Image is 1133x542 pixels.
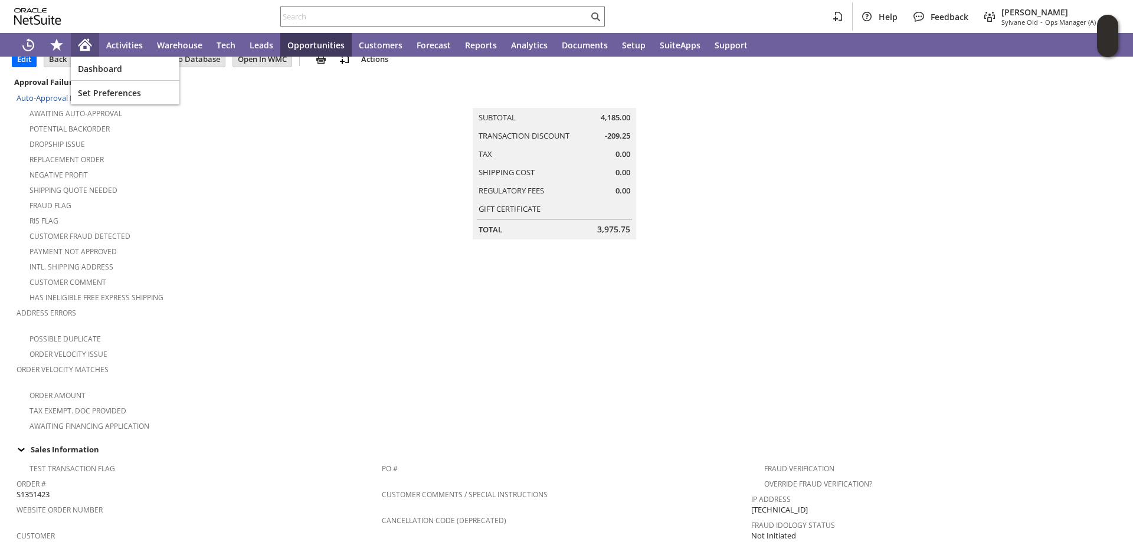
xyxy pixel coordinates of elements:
[50,38,64,52] svg: Shortcuts
[30,247,117,257] a: Payment not approved
[1001,6,1112,18] span: [PERSON_NAME]
[157,40,202,51] span: Warehouse
[622,40,646,51] span: Setup
[30,185,117,195] a: Shipping Quote Needed
[151,51,225,67] input: Sync To Database
[106,40,143,51] span: Activities
[71,33,99,57] a: Home
[555,33,615,57] a: Documents
[30,277,106,287] a: Customer Comment
[150,33,209,57] a: Warehouse
[12,442,1121,457] td: Sales Information
[1001,18,1038,27] span: Sylvane Old
[30,155,104,165] a: Replacement Order
[465,40,497,51] span: Reports
[99,33,150,57] a: Activities
[597,224,630,235] span: 3,975.75
[615,185,630,196] span: 0.00
[30,390,86,400] a: Order Amount
[78,87,172,98] span: Set Preferences
[479,185,544,196] a: Regulatory Fees
[479,112,516,123] a: Subtotal
[250,40,273,51] span: Leads
[281,9,588,24] input: Search
[14,33,42,57] a: Recent Records
[314,52,328,66] img: print.svg
[615,167,630,178] span: 0.00
[751,530,796,541] span: Not Initiated
[280,33,352,57] a: Opportunities
[417,40,451,51] span: Forecast
[615,33,653,57] a: Setup
[562,40,608,51] span: Documents
[30,139,85,149] a: Dropship Issue
[30,170,88,180] a: Negative Profit
[12,51,36,67] input: Edit
[479,224,502,235] a: Total
[17,308,76,318] a: Address Errors
[751,504,808,515] span: [TECHNICAL_ID]
[12,74,377,90] div: Approval Failure Reasons
[605,130,630,142] span: -209.25
[479,130,569,141] a: Transaction Discount
[30,406,126,416] a: Tax Exempt. Doc Provided
[708,33,755,57] a: Support
[17,479,46,489] a: Order #
[382,515,506,525] a: Cancellation Code (deprecated)
[879,11,898,22] span: Help
[42,33,71,57] div: Shortcuts
[511,40,548,51] span: Analytics
[356,54,393,64] a: Actions
[17,364,109,375] a: Order Velocity Matches
[352,33,410,57] a: Customers
[209,33,243,57] a: Tech
[30,231,130,241] a: Customer Fraud Detected
[233,51,292,67] input: Open In WMC
[71,81,179,104] a: Set Preferences
[17,489,50,500] span: S1351423
[30,124,110,134] a: Potential Backorder
[287,40,345,51] span: Opportunities
[410,33,458,57] a: Forecast
[78,63,172,74] span: Dashboard
[601,112,630,123] span: 4,185.00
[479,149,492,159] a: Tax
[30,334,101,344] a: Possible Duplicate
[30,262,113,272] a: Intl. Shipping Address
[1097,15,1118,57] iframe: Click here to launch Oracle Guided Learning Help Panel
[243,33,280,57] a: Leads
[30,216,58,226] a: RIS flag
[382,464,398,474] a: PO #
[751,494,791,504] a: IP Address
[764,479,872,489] a: Override Fraud Verification?
[30,201,71,211] a: Fraud Flag
[30,464,115,474] a: Test Transaction Flag
[653,33,708,57] a: SuiteApps
[44,51,71,67] input: Back
[14,8,61,25] svg: logo
[217,40,235,51] span: Tech
[1040,18,1043,27] span: -
[30,349,107,359] a: Order Velocity Issue
[473,89,636,108] caption: Summary
[17,531,55,541] a: Customer
[78,38,92,52] svg: Home
[931,11,968,22] span: Feedback
[17,505,103,515] a: Website Order Number
[71,57,179,80] a: Dashboard
[479,203,541,214] a: Gift Certificate
[359,40,402,51] span: Customers
[1045,18,1112,27] span: Ops Manager (A) (F2L)
[30,109,122,119] a: Awaiting Auto-Approval
[338,52,352,66] img: add-record.svg
[458,33,504,57] a: Reports
[17,93,129,103] a: Auto-Approval Flag Descriptions
[12,442,1116,457] div: Sales Information
[751,520,835,530] a: Fraud Idology Status
[479,167,535,178] a: Shipping Cost
[30,293,163,303] a: Has Ineligible Free Express Shipping
[588,9,602,24] svg: Search
[615,149,630,160] span: 0.00
[764,464,834,474] a: Fraud Verification
[30,421,149,431] a: Awaiting Financing Application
